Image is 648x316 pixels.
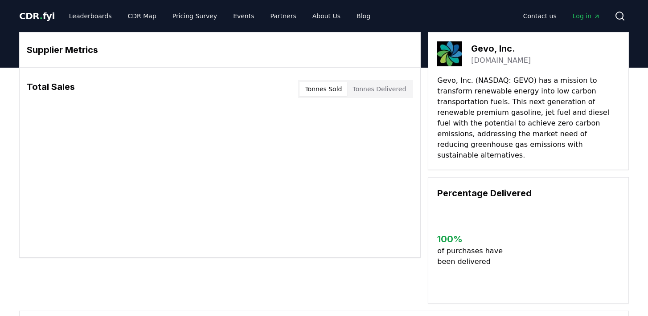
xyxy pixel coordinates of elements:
[27,43,413,57] h3: Supplier Metrics
[226,8,261,24] a: Events
[437,232,510,246] h3: 100 %
[566,8,607,24] a: Log in
[305,8,348,24] a: About Us
[516,8,564,24] a: Contact us
[573,12,600,20] span: Log in
[19,10,55,22] a: CDR.fyi
[62,8,119,24] a: Leaderboards
[471,55,531,66] a: [DOMAIN_NAME]
[263,8,303,24] a: Partners
[121,8,164,24] a: CDR Map
[437,246,510,267] p: of purchases have been delivered
[437,41,462,66] img: Gevo, Inc.-logo
[40,11,43,21] span: .
[299,82,347,96] button: Tonnes Sold
[471,42,531,55] h3: Gevo, Inc.
[437,186,619,200] h3: Percentage Delivered
[516,8,607,24] nav: Main
[347,82,411,96] button: Tonnes Delivered
[349,8,377,24] a: Blog
[19,11,55,21] span: CDR fyi
[437,75,619,161] p: Gevo, Inc. (NASDAQ: GEVO) has a mission to transform renewable energy into low carbon transportat...
[165,8,224,24] a: Pricing Survey
[27,80,75,98] h3: Total Sales
[62,8,377,24] nav: Main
